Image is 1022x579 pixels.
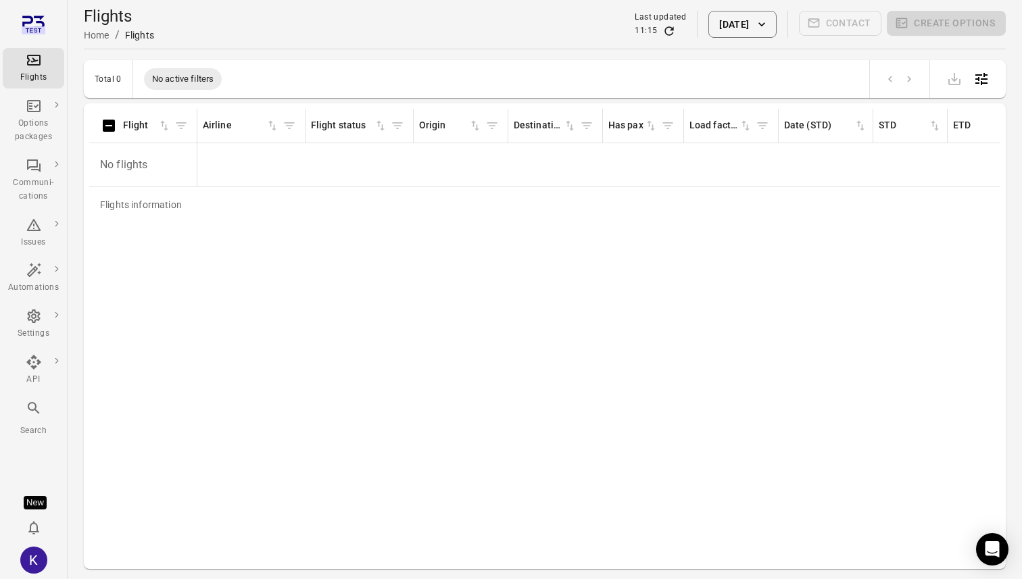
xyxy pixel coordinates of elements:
[419,118,482,133] span: Origin
[8,236,59,249] div: Issues
[708,11,776,38] button: [DATE]
[123,118,171,133] span: Flight
[203,118,279,133] span: Airline
[125,28,154,42] div: Flights
[419,118,482,133] div: Sort by origin in ascending order
[3,94,64,148] a: Options packages
[658,116,678,136] button: Filter by has pax
[482,116,502,136] button: Filter by origin
[279,116,299,136] button: Filter by airline
[387,116,408,136] button: Filter by flight status
[3,304,64,345] a: Settings
[635,24,657,38] div: 11:15
[24,496,47,509] div: Tooltip anchor
[784,118,854,133] div: Date (STD)
[689,118,752,133] span: Load factor
[3,396,64,441] button: Search
[8,117,59,144] div: Options packages
[976,533,1008,565] div: Open Intercom Messenger
[608,118,658,133] span: Has pax
[752,116,773,136] button: Filter by load factor
[514,118,577,133] span: Destination
[8,71,59,84] div: Flights
[514,118,577,133] div: Sort by destination in ascending order
[20,514,47,541] button: Notifications
[144,72,222,86] span: No active filters
[881,70,919,88] nav: pagination navigation
[3,258,64,299] a: Automations
[84,30,109,41] a: Home
[171,116,191,136] button: Filter by flight
[311,118,374,133] div: Flight status
[3,350,64,391] a: API
[84,27,154,43] nav: Breadcrumbs
[689,118,752,133] div: Sort by load factor in ascending order
[608,118,644,133] div: Has pax
[784,118,867,133] span: Date (STD)
[115,27,120,43] li: /
[662,24,676,38] button: Refresh data
[203,118,266,133] div: Airline
[953,118,1002,133] div: ETD
[8,373,59,386] div: API
[8,424,59,438] div: Search
[3,153,64,207] a: Communi-cations
[577,116,597,136] button: Filter by destination
[879,118,942,133] div: Sort by STD in ascending order
[8,176,59,203] div: Communi-cations
[635,11,686,24] div: Last updated
[941,72,968,84] span: Please make a selection to export
[784,118,867,133] div: Sort by date (STD) in ascending order
[608,118,658,133] div: Sort by has pax in ascending order
[419,118,468,133] div: Origin
[953,118,1016,133] span: ETD
[887,11,1006,38] span: Please make a selection to create an option package
[968,66,995,93] button: Open table configuration
[3,48,64,89] a: Flights
[689,118,739,133] div: Load factor
[8,327,59,341] div: Settings
[799,11,882,38] span: Please make a selection to create communications
[203,118,279,133] div: Sort by airline in ascending order
[514,118,563,133] div: Destination
[3,213,64,253] a: Issues
[89,187,193,222] div: Flights information
[311,118,387,133] div: Sort by flight status in ascending order
[8,281,59,295] div: Automations
[311,118,387,133] span: Flight status
[20,547,47,574] div: K
[84,5,154,27] h1: Flights
[123,118,157,133] div: Flight
[879,118,942,133] span: STD
[95,74,122,84] div: Total 0
[953,118,1016,133] div: Sort by ETD in ascending order
[123,118,171,133] div: Sort by flight in ascending order
[879,118,928,133] div: STD
[95,146,191,184] p: No flights
[15,541,53,579] button: kjasva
